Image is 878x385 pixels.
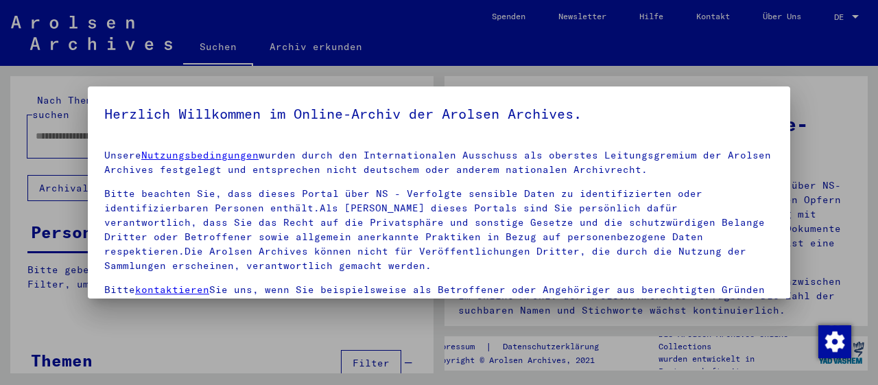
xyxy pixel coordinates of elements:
div: Zustimmung ändern [818,325,851,358]
p: Bitte beachten Sie, dass dieses Portal über NS - Verfolgte sensible Daten zu identifizierten oder... [104,187,774,273]
img: Zustimmung ändern [818,325,851,358]
a: Nutzungsbedingungen [141,149,259,161]
h5: Herzlich Willkommen im Online-Archiv der Arolsen Archives. [104,103,774,125]
p: Unsere wurden durch den Internationalen Ausschuss als oberstes Leitungsgremium der Arolsen Archiv... [104,148,774,177]
a: kontaktieren [135,283,209,296]
p: Bitte Sie uns, wenn Sie beispielsweise als Betroffener oder Angehöriger aus berechtigten Gründen ... [104,283,774,312]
